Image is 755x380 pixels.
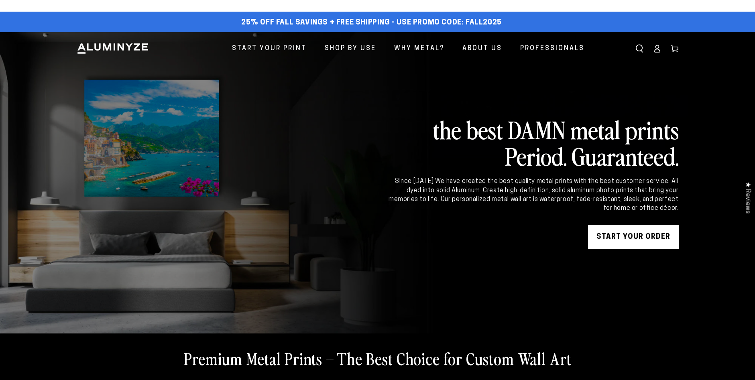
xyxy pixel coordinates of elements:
[226,38,313,59] a: Start Your Print
[456,38,508,59] a: About Us
[740,175,755,220] div: Click to open Judge.me floating reviews tab
[394,43,444,55] span: Why Metal?
[184,348,572,369] h2: Premium Metal Prints – The Best Choice for Custom Wall Art
[631,40,648,57] summary: Search our site
[319,38,382,59] a: Shop By Use
[588,225,679,249] a: START YOUR Order
[514,38,590,59] a: Professionals
[325,43,376,55] span: Shop By Use
[462,43,502,55] span: About Us
[388,38,450,59] a: Why Metal?
[520,43,584,55] span: Professionals
[232,43,307,55] span: Start Your Print
[387,177,679,213] div: Since [DATE] We have created the best quality metal prints with the best customer service. All dy...
[387,116,679,169] h2: the best DAMN metal prints Period. Guaranteed.
[77,43,149,55] img: Aluminyze
[241,18,502,27] span: 25% off FALL Savings + Free Shipping - Use Promo Code: FALL2025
